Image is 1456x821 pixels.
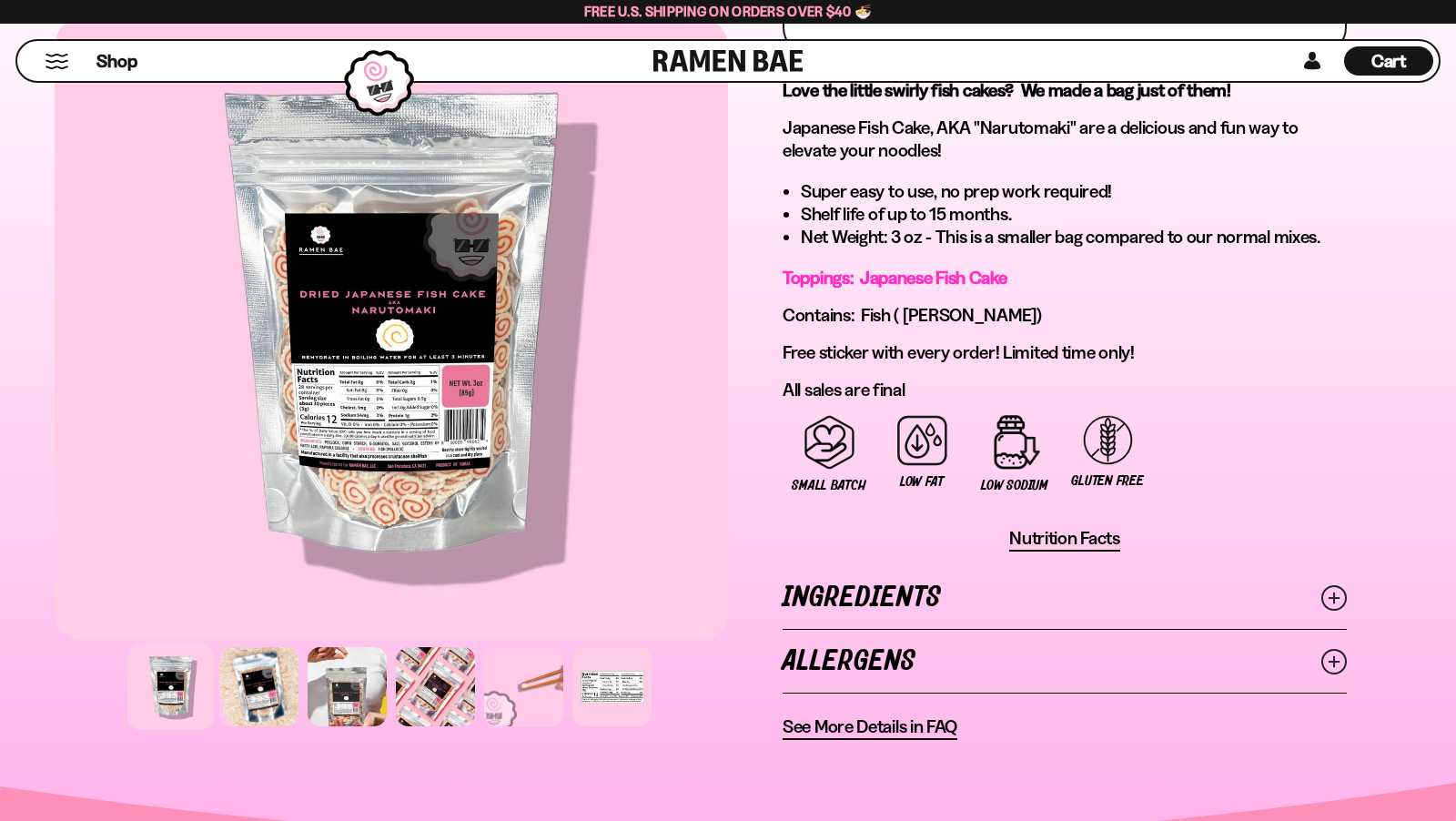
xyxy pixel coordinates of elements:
p: All sales are final [783,379,1347,401]
a: Ingredients [783,566,1347,629]
a: Allergens [783,630,1347,693]
span: Nutrition Facts [1009,527,1120,550]
span: Free sticker with every order! Limited time only! [783,341,1135,363]
span: Low Fat [900,474,944,490]
button: Mobile Menu Trigger [45,54,69,69]
span: Shop [96,49,137,74]
strong: Love the little swirly fish cakes? We made a bag just of them! [783,79,1231,101]
div: Cart [1344,41,1433,81]
li: Net Weight: 3 oz - This is a smaller bag compared to our normal mixes. [801,226,1347,248]
span: Small Batch [792,478,865,493]
span: Cart [1371,50,1407,72]
span: See More Details in FAQ [783,715,957,738]
span: Gluten Free [1071,473,1143,489]
a: See More Details in FAQ [783,715,957,740]
span: Low Sodium [981,478,1048,493]
span: Free U.S. Shipping on Orders over $40 🍜 [584,3,873,20]
a: Shop [96,46,137,76]
li: Shelf life of up to 15 months. [801,203,1347,226]
p: Japanese Fish Cake, AKA "Narutomaki" are a delicious and fun way to elevate your noodles! [783,117,1347,162]
button: Nutrition Facts [1009,527,1120,552]
span: Toppings: Japanese Fish Cake [783,267,1007,289]
p: Contains: Fish ( [PERSON_NAME]) [783,304,1347,327]
li: Super easy to use, no prep work required! [801,180,1347,203]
